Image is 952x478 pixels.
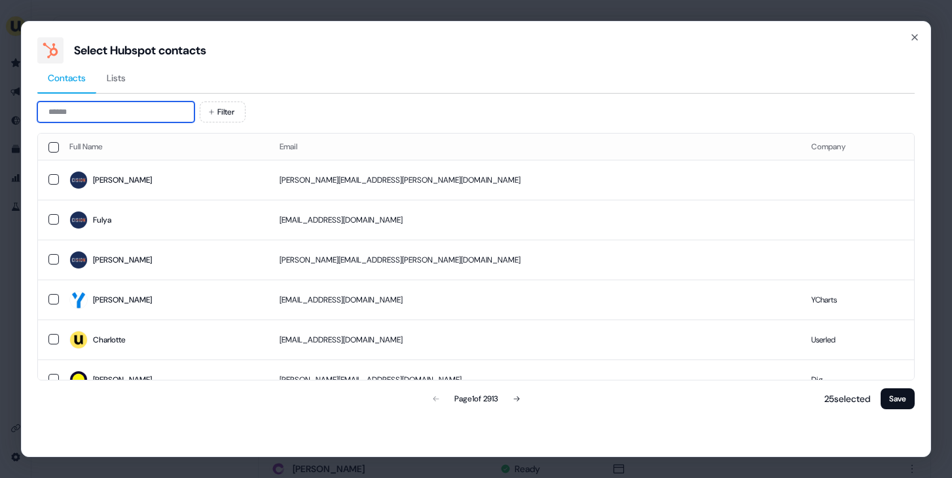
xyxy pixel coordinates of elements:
span: Lists [107,71,126,84]
div: [PERSON_NAME] [93,373,152,386]
td: [PERSON_NAME][EMAIL_ADDRESS][PERSON_NAME][DOMAIN_NAME] [269,240,801,280]
th: Company [801,134,914,160]
button: Save [881,388,915,409]
td: [EMAIL_ADDRESS][DOMAIN_NAME] [269,280,801,320]
span: Contacts [48,71,86,84]
td: Userled [801,320,914,359]
p: 25 selected [819,392,870,405]
th: Full Name [59,134,269,160]
td: YCharts [801,280,914,320]
div: [PERSON_NAME] [93,293,152,306]
td: [EMAIL_ADDRESS][DOMAIN_NAME] [269,200,801,240]
td: [PERSON_NAME][EMAIL_ADDRESS][DOMAIN_NAME] [269,359,801,399]
td: [PERSON_NAME][EMAIL_ADDRESS][PERSON_NAME][DOMAIN_NAME] [269,160,801,200]
div: Page 1 of 2913 [454,392,498,405]
div: [PERSON_NAME] [93,174,152,187]
div: Fulya [93,213,111,227]
div: Select Hubspot contacts [74,43,206,58]
td: [EMAIL_ADDRESS][DOMAIN_NAME] [269,320,801,359]
div: [PERSON_NAME] [93,253,152,267]
div: Charlotte [93,333,126,346]
td: Dig [801,359,914,399]
button: Filter [200,101,246,122]
th: Email [269,134,801,160]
